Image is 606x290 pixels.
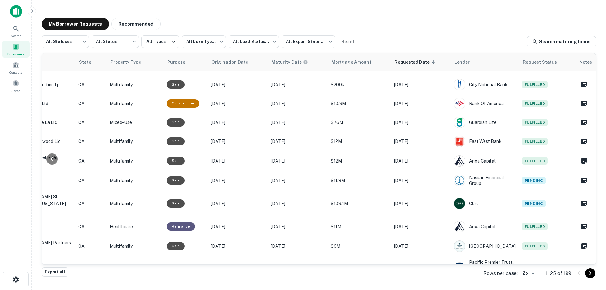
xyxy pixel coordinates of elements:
span: Saved [11,88,21,93]
p: [DATE] [211,157,264,164]
p: $12M [331,157,388,164]
p: [DATE] [211,200,264,207]
p: Multifamily [110,200,160,207]
span: Lender [454,58,478,66]
th: State [75,53,107,71]
div: Sale [167,137,185,145]
img: picture [454,98,465,109]
p: $11.8M [331,177,388,184]
div: Saved [2,77,30,94]
p: Multifamily [110,243,160,250]
div: Cbre [454,198,516,209]
div: Chat Widget [574,240,606,270]
img: picture [454,221,465,232]
p: [DATE] [394,119,448,126]
span: Fulfilled [522,138,548,145]
div: 25 [520,269,536,278]
div: Sale [167,157,185,165]
div: All Lead Statuses [229,33,279,50]
span: Fulfilled [522,264,548,272]
span: Contacts [9,70,22,75]
button: Create a note for this borrower request [579,137,590,146]
p: Multifamily [110,81,160,88]
img: picture [454,156,465,166]
div: East West Bank [454,136,516,147]
button: Export all [42,267,68,277]
span: Search [11,33,21,38]
div: Arixa Capital [454,221,516,232]
span: State [79,58,99,66]
p: CA [78,243,104,250]
p: Healthcare [110,223,160,230]
p: [DATE] [211,100,264,107]
p: $10.3M [331,100,388,107]
div: All States [92,33,139,50]
div: Bank Of America [454,98,516,109]
th: Purpose [163,53,208,71]
div: Sale [167,118,185,126]
p: $12M [331,138,388,145]
button: Create a note for this borrower request [579,80,590,89]
button: Recommended [111,18,161,30]
button: Create a note for this borrower request [579,118,590,127]
p: CA [78,100,104,107]
div: Arixa Capital [454,155,516,167]
button: Create a note for this borrower request [579,176,590,185]
th: Mortgage Amount [328,53,391,71]
div: Pacific Premier Trust, A Division Of Pacific Premier Bank [454,259,516,277]
div: Sale [167,199,185,207]
button: Reset [338,35,358,48]
th: Maturity dates displayed may be estimated. Please contact the lender for the most accurate maturi... [268,53,328,71]
p: CA [78,200,104,207]
div: This loan purpose was for construction [167,99,199,107]
span: Fulfilled [522,81,548,88]
div: All Export Statuses [282,33,335,50]
div: Nassau Financial Group [454,175,516,186]
p: [DATE] [271,119,324,126]
p: [DATE] [211,177,264,184]
img: picture [454,263,465,273]
p: $200k [331,81,388,88]
img: picture [454,79,465,90]
p: [DATE] [211,81,264,88]
p: [DATE] [211,119,264,126]
p: $103.1M [331,200,388,207]
p: [DATE] [211,243,264,250]
span: Requested Date [395,58,438,66]
p: CA [78,177,104,184]
p: [DATE] [394,177,448,184]
img: capitalize-icon.png [10,5,22,18]
span: Fulfilled [522,119,548,126]
img: picture [454,198,465,209]
span: Request Status [523,58,565,66]
p: Multifamily [110,157,160,164]
p: [DATE] [271,243,324,250]
p: [DATE] [394,200,448,207]
button: Create a note for this borrower request [579,156,590,166]
p: [DATE] [271,81,324,88]
button: All Types [141,35,179,48]
p: [DATE] [394,243,448,250]
p: [DATE] [271,177,324,184]
p: Multifamily [110,138,160,145]
p: Rows per page: [484,269,518,277]
div: [GEOGRAPHIC_DATA] [454,240,516,252]
p: [DATE] [271,138,324,145]
div: Sale [167,242,185,250]
div: This loan purpose was for refinancing [167,222,195,230]
button: My Borrower Requests [42,18,109,30]
img: picture [454,136,465,147]
div: Borrowers [2,41,30,58]
th: Origination Date [208,53,268,71]
th: Property Type [107,53,163,71]
p: [DATE] [394,138,448,145]
a: Contacts [2,59,30,76]
div: Guardian Life [454,117,516,128]
p: CA [78,223,104,230]
th: Notes [576,53,596,71]
p: $76M [331,119,388,126]
button: Create a note for this borrower request [579,199,590,208]
p: Multifamily [110,177,160,184]
p: 1–25 of 199 [546,269,571,277]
